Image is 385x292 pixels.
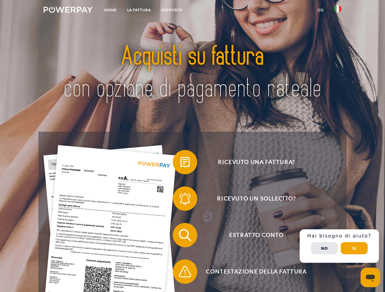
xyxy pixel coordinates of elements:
iframe: Pulsante per aprire la finestra di messaggistica [361,268,380,287]
span: Ricevuto un sollecito? [182,186,331,211]
span: Estratto conto [182,223,331,247]
img: qb_search.svg [177,228,193,243]
button: Contestazione della fattura [173,259,331,284]
div: Schnellhilfe [300,229,379,263]
span: Ricevuto una fattura? [182,150,331,174]
button: Ricevuto un sollecito? [173,186,331,211]
a: Home [99,5,122,16]
button: Estratto conto [173,223,331,247]
button: Sì [341,242,368,254]
img: qb_bell.svg [177,191,193,206]
a: LA FATTURA [122,5,156,16]
img: logo-powerpay-white.svg [44,7,93,13]
h3: Hai bisogno di aiuto? [303,233,375,239]
a: CG [313,5,329,16]
a: Supporto [156,5,188,16]
img: qb_bill.svg [177,155,193,170]
span: Contestazione della fattura [182,259,331,284]
img: title-powerpay_it.svg [58,29,327,116]
img: qb_warning.svg [177,264,193,279]
button: No [311,242,338,254]
img: it [334,5,341,12]
button: Ricevuto una fattura? [173,150,331,174]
